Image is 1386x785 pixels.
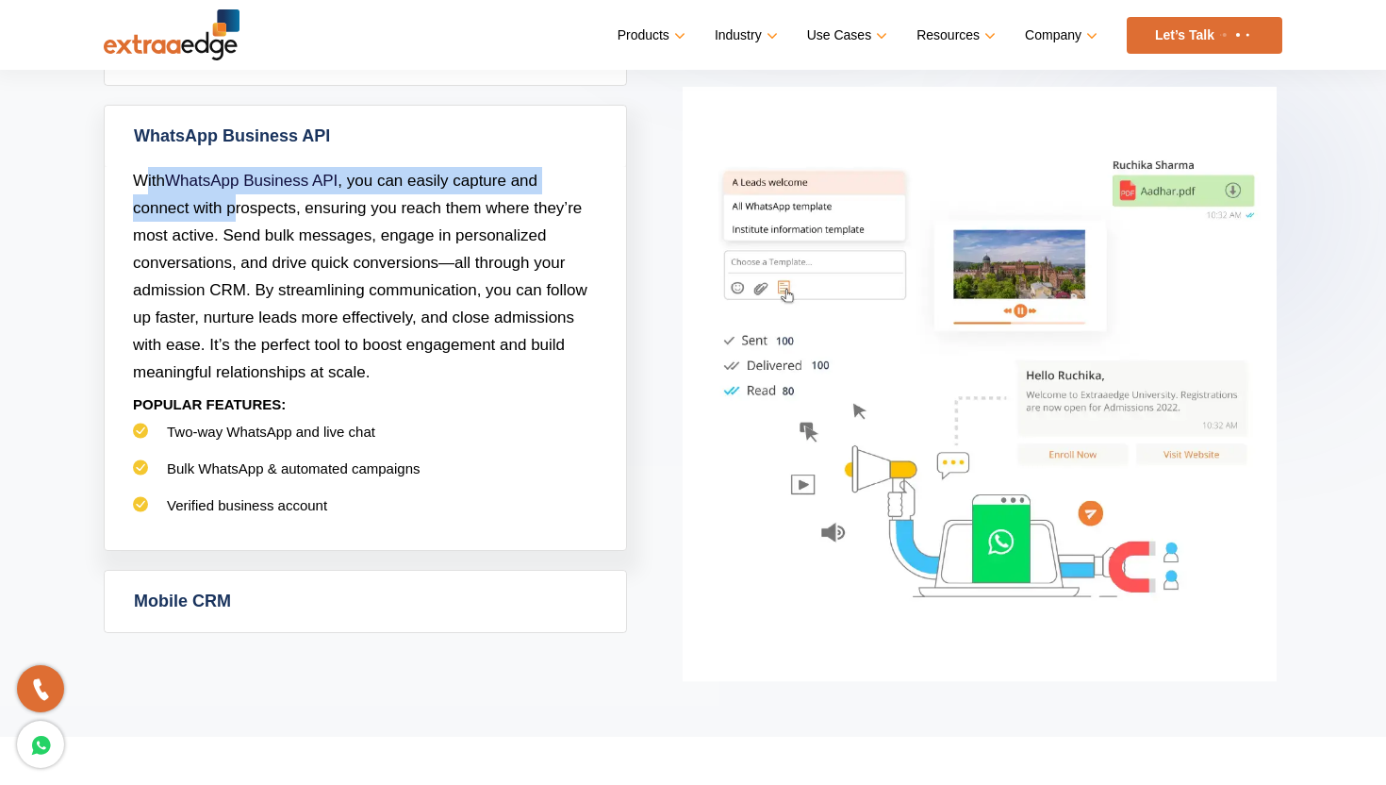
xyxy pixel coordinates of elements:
a: Industry [715,22,774,49]
span: With , you can easily capture and connect with prospects, ensuring you reach them where they’re m... [133,172,587,381]
a: Resources [916,22,992,49]
a: WhatsApp Business API [105,106,626,167]
span: Bulk WhatsApp & automated campaigns [167,460,420,476]
span: Verified business account [167,497,327,513]
a: WhatsApp Business API [165,172,338,190]
a: Use Cases [807,22,883,49]
a: Products [618,22,682,49]
p: POPULAR FEATURES: [133,386,598,423]
a: Mobile CRM [105,571,626,632]
span: Two-way WhatsApp and live chat [167,424,375,440]
a: Let’s Talk [1127,17,1282,54]
a: Company [1025,22,1094,49]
